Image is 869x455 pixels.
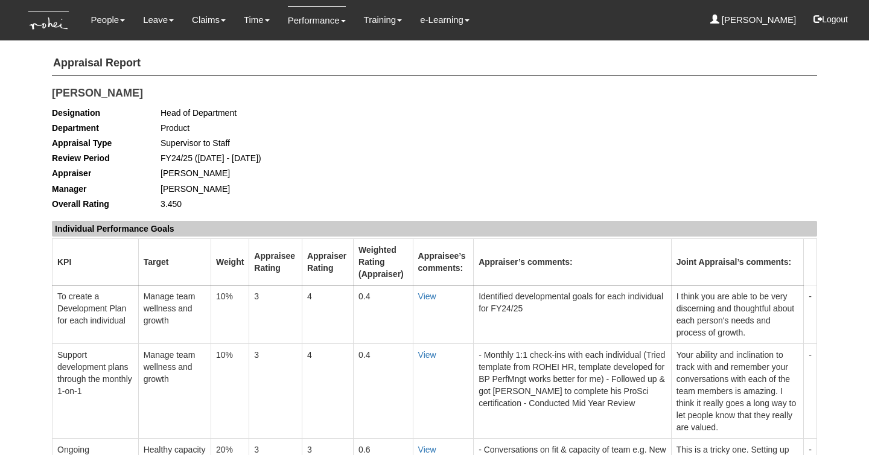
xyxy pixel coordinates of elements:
td: 10% [211,285,249,343]
th: Appraiser Rating [302,238,353,285]
td: 10% [211,343,249,438]
td: To create a Development Plan for each individual [53,285,139,343]
dd: Product [161,121,556,136]
td: - [804,285,817,343]
dd: Head of Department [161,106,556,121]
th: Appraisee’s comments: [413,238,474,285]
a: People [91,6,125,34]
h4: Appraisal Report [52,51,817,76]
a: Time [244,6,270,34]
td: - Monthly 1:1 check-ins with each individual (Tried template from ROHEI HR, template developed fo... [474,343,672,438]
dd: Supervisor to Staff [161,136,556,151]
a: Claims [192,6,226,34]
a: [PERSON_NAME] [710,6,797,34]
th: Weighted Rating (Appraiser) [354,238,413,285]
dd: 3.450 [161,197,556,212]
td: 4 [302,285,353,343]
th: Appraisee Rating [249,238,302,285]
td: Support development plans through the monthly 1-on-1 [53,343,139,438]
a: Performance [288,6,346,34]
td: 3 [249,285,302,343]
dd: FY24/25 ([DATE] - [DATE]) [161,151,556,166]
dt: Manager [52,182,87,197]
dt: Review Period [52,151,110,166]
dt: Appraisal Type [52,136,112,151]
dd: [PERSON_NAME] [161,182,556,197]
td: - [804,343,817,438]
dt: Department [52,121,99,136]
a: e-Learning [420,6,470,34]
a: View [418,350,436,360]
th: KPI [53,238,139,285]
td: Manage team wellness and growth [138,285,211,343]
dd: [PERSON_NAME] [161,166,556,181]
td: 0.4 [354,285,413,343]
h4: [PERSON_NAME] [52,87,556,100]
td: 3 [249,343,302,438]
a: Training [364,6,403,34]
td: Your ability and inclination to track with and remember your conversations with each of the team ... [671,343,803,438]
th: Joint Appraisal’s comments: [671,238,803,285]
dt: Designation [52,106,100,121]
td: 0.4 [354,343,413,438]
td: Identified developmental goals for each individual for FY24/25 [474,285,672,343]
td: 4 [302,343,353,438]
a: View [418,291,436,301]
a: Leave [143,6,174,34]
button: Logout [805,5,856,34]
div: Individual Performance Goals [52,221,817,237]
dt: Appraiser [52,166,91,181]
a: View [418,445,436,454]
dt: Overall Rating [52,197,109,212]
th: Target [138,238,211,285]
td: I think you are able to be very discerning and thoughtful about each person's needs and process o... [671,285,803,343]
th: Weight [211,238,249,285]
td: Manage team wellness and growth [138,343,211,438]
th: Appraiser’s comments: [474,238,672,285]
